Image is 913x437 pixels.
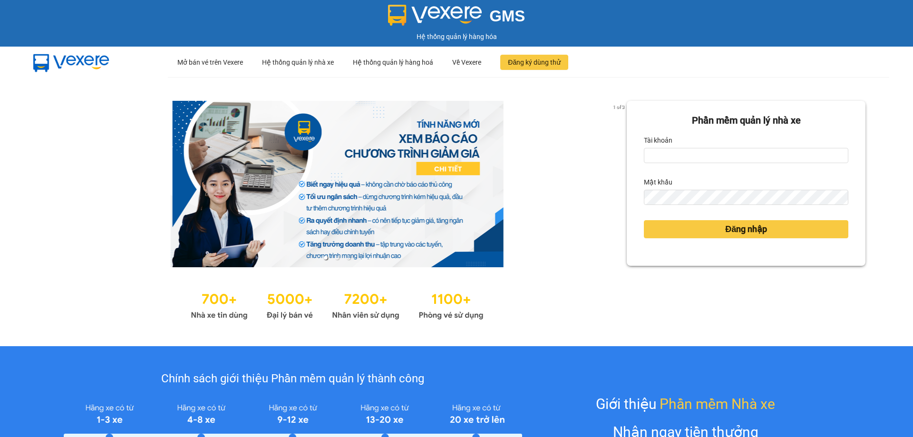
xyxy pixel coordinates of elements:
[24,47,119,78] img: mbUUG5Q.png
[613,101,627,267] button: next slide / item
[347,256,350,260] li: slide item 3
[644,113,848,128] div: Phần mềm quản lý nhà xe
[644,190,848,205] input: Mật khẩu
[596,393,775,415] div: Giới thiệu
[262,47,334,78] div: Hệ thống quản lý nhà xe
[610,101,627,113] p: 1 of 3
[489,7,525,25] span: GMS
[2,31,911,42] div: Hệ thống quản lý hàng hóa
[388,14,525,22] a: GMS
[644,133,672,148] label: Tài khoản
[191,286,484,322] img: Statistics.png
[388,5,482,26] img: logo 2
[324,256,328,260] li: slide item 1
[644,148,848,163] input: Tài khoản
[335,256,339,260] li: slide item 2
[452,47,481,78] div: Về Vexere
[48,101,61,267] button: previous slide / item
[64,370,522,388] div: Chính sách giới thiệu Phần mềm quản lý thành công
[644,220,848,238] button: Đăng nhập
[353,47,433,78] div: Hệ thống quản lý hàng hoá
[644,175,672,190] label: Mật khẩu
[508,57,561,68] span: Đăng ký dùng thử
[177,47,243,78] div: Mở bán vé trên Vexere
[725,223,767,236] span: Đăng nhập
[660,393,775,415] span: Phần mềm Nhà xe
[500,55,568,70] button: Đăng ký dùng thử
